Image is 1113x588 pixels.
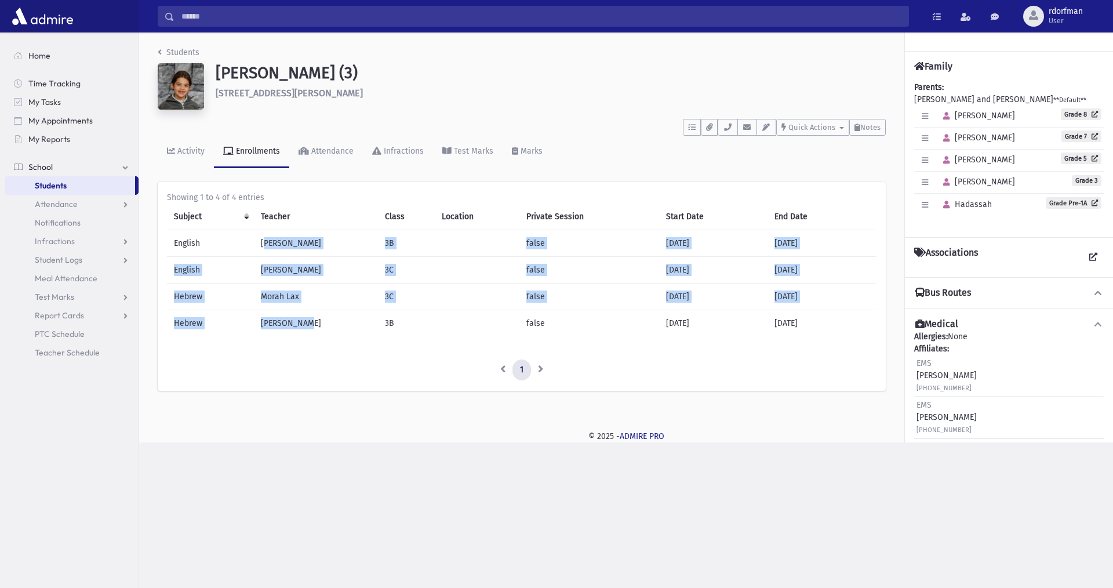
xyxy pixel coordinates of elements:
[28,115,93,126] span: My Appointments
[435,204,520,230] th: Location
[914,332,948,342] b: Allergies:
[519,310,659,337] td: false
[28,78,81,89] span: Time Tracking
[512,360,531,380] a: 1
[768,230,876,257] td: [DATE]
[938,155,1015,165] span: [PERSON_NAME]
[1083,247,1104,268] a: View all Associations
[5,269,139,288] a: Meal Attendance
[167,191,876,204] div: Showing 1 to 4 of 4 entries
[938,111,1015,121] span: [PERSON_NAME]
[519,284,659,310] td: false
[28,134,70,144] span: My Reports
[776,119,849,136] button: Quick Actions
[788,123,835,132] span: Quick Actions
[914,331,1104,480] div: None
[254,310,378,337] td: [PERSON_NAME]
[5,158,139,176] a: School
[914,247,978,268] h4: Associations
[452,146,493,156] div: Test Marks
[916,384,972,392] small: [PHONE_NUMBER]
[378,284,434,310] td: 3C
[289,136,363,168] a: Attendance
[5,288,139,306] a: Test Marks
[914,61,952,72] h4: Family
[768,257,876,284] td: [DATE]
[5,325,139,343] a: PTC Schedule
[915,287,971,299] h4: Bus Routes
[768,310,876,337] td: [DATE]
[35,292,74,302] span: Test Marks
[1061,130,1101,142] a: Grade 7
[254,230,378,257] td: [PERSON_NAME]
[5,306,139,325] a: Report Cards
[234,146,280,156] div: Enrollments
[35,236,75,246] span: Infractions
[378,257,434,284] td: 3C
[381,146,424,156] div: Infractions
[254,284,378,310] td: Morah Lax
[519,257,659,284] td: false
[5,343,139,362] a: Teacher Schedule
[659,284,768,310] td: [DATE]
[659,204,768,230] th: Start Date
[28,162,53,172] span: School
[1061,108,1101,120] a: Grade 8
[5,74,139,93] a: Time Tracking
[28,97,61,107] span: My Tasks
[378,310,434,337] td: 3B
[309,146,354,156] div: Attendance
[35,310,84,321] span: Report Cards
[167,284,254,310] td: Hebrew
[659,310,768,337] td: [DATE]
[254,257,378,284] td: [PERSON_NAME]
[158,136,214,168] a: Activity
[518,146,543,156] div: Marks
[659,230,768,257] td: [DATE]
[5,111,139,130] a: My Appointments
[914,344,949,354] b: Affiliates:
[5,251,139,269] a: Student Logs
[5,176,135,195] a: Students
[1049,16,1083,26] span: User
[35,329,85,339] span: PTC Schedule
[916,400,932,410] span: EMS
[915,318,958,331] h4: Medical
[216,88,886,99] h6: [STREET_ADDRESS][PERSON_NAME]
[5,130,139,148] a: My Reports
[768,284,876,310] td: [DATE]
[5,232,139,251] a: Infractions
[158,48,199,57] a: Students
[5,93,139,111] a: My Tasks
[35,273,97,284] span: Meal Attendance
[167,310,254,337] td: Hebrew
[174,6,908,27] input: Search
[167,257,254,284] td: English
[1046,197,1101,209] a: Grade Pre-1A
[35,347,100,358] span: Teacher Schedule
[860,123,881,132] span: Notes
[519,230,659,257] td: false
[916,399,977,435] div: [PERSON_NAME]
[1072,175,1101,186] span: Grade 3
[914,287,1104,299] button: Bus Routes
[35,217,81,228] span: Notifications
[9,5,76,28] img: AdmirePro
[175,146,205,156] div: Activity
[1061,153,1101,164] a: Grade 5
[35,180,67,191] span: Students
[167,230,254,257] td: English
[35,199,78,209] span: Attendance
[378,204,434,230] th: Class
[158,46,199,63] nav: breadcrumb
[158,63,204,110] img: w==
[938,199,992,209] span: Hadassah
[659,257,768,284] td: [DATE]
[938,177,1015,187] span: [PERSON_NAME]
[35,255,82,265] span: Student Logs
[620,431,664,441] a: ADMIRE PRO
[216,63,886,83] h1: [PERSON_NAME] (3)
[849,119,886,136] button: Notes
[433,136,503,168] a: Test Marks
[914,82,944,92] b: Parents:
